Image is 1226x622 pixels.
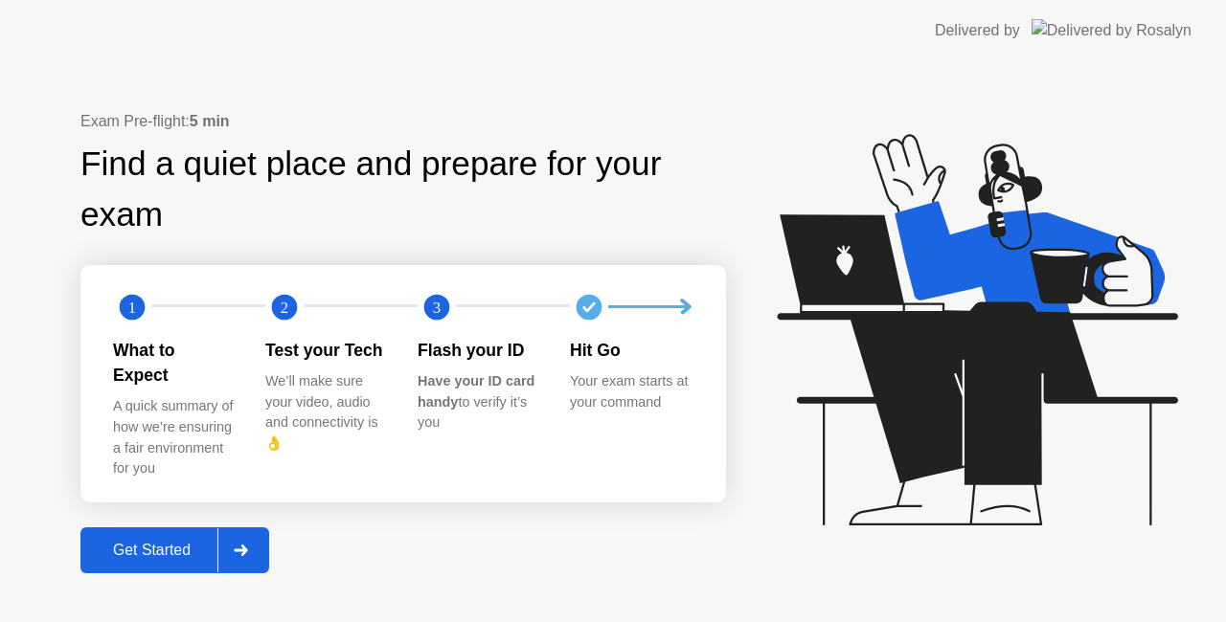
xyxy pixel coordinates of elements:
div: What to Expect [113,338,235,389]
div: A quick summary of how we’re ensuring a fair environment for you [113,396,235,478]
div: Delivered by [935,19,1020,42]
text: 3 [433,298,441,316]
img: Delivered by Rosalyn [1032,19,1192,41]
div: Test your Tech [265,338,387,363]
text: 1 [128,298,136,316]
div: Get Started [86,542,217,559]
text: 2 [281,298,288,316]
div: Your exam starts at your command [570,371,692,412]
div: to verify it’s you [418,371,539,433]
div: We’ll make sure your video, audio and connectivity is 👌 [265,371,387,454]
b: Have your ID card handy [418,373,534,410]
button: Get Started [80,527,269,573]
b: 5 min [190,113,230,129]
div: Hit Go [570,338,692,363]
div: Find a quiet place and prepare for your exam [80,139,726,240]
div: Flash your ID [418,338,539,363]
div: Exam Pre-flight: [80,110,726,133]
